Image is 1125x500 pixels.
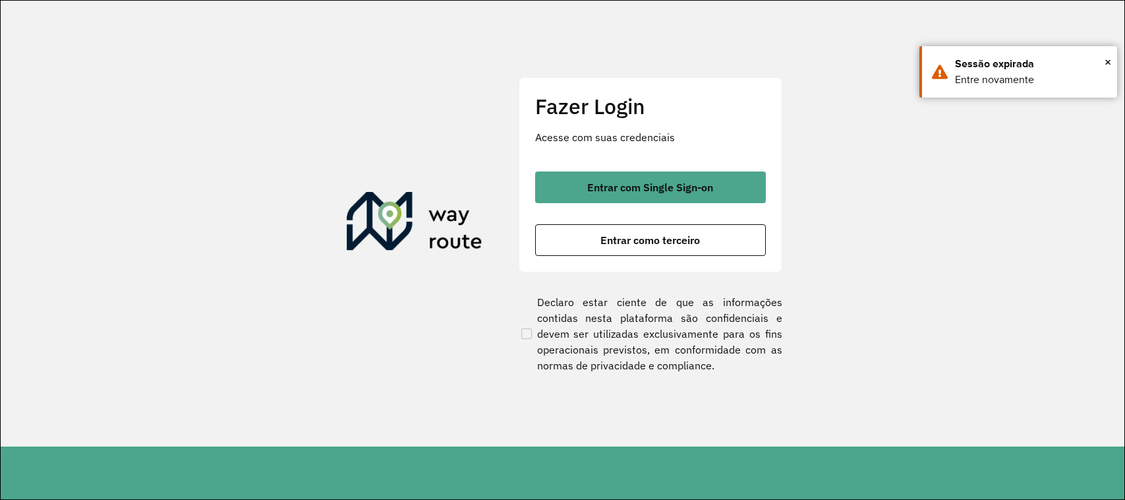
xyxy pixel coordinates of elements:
[535,224,766,256] button: button
[535,94,766,119] h2: Fazer Login
[1105,52,1111,72] button: Close
[347,192,482,255] img: Roteirizador AmbevTech
[535,172,766,203] button: button
[955,72,1107,88] div: Entre novamente
[955,56,1107,72] div: Sessão expirada
[1105,52,1111,72] span: ×
[600,235,700,245] span: Entrar como terceiro
[535,129,766,145] p: Acesse com suas credenciais
[519,294,782,373] label: Declaro estar ciente de que as informações contidas nesta plataforma são confidenciais e devem se...
[587,182,713,193] span: Entrar com Single Sign-on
